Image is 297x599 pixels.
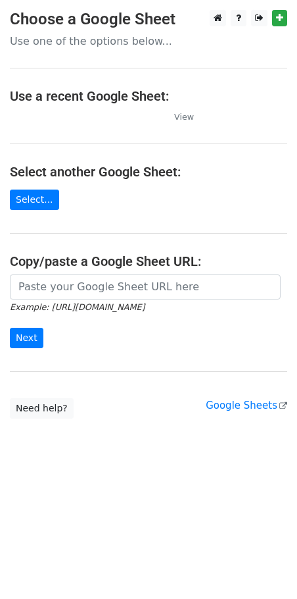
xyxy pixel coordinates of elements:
[10,274,281,299] input: Paste your Google Sheet URL here
[10,164,287,180] h4: Select another Google Sheet:
[161,111,194,122] a: View
[206,400,287,411] a: Google Sheets
[10,302,145,312] small: Example: [URL][DOMAIN_NAME]
[174,112,194,122] small: View
[10,88,287,104] h4: Use a recent Google Sheet:
[10,253,287,269] h4: Copy/paste a Google Sheet URL:
[10,328,43,348] input: Next
[10,34,287,48] p: Use one of the options below...
[10,190,59,210] a: Select...
[10,398,74,419] a: Need help?
[10,10,287,29] h3: Choose a Google Sheet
